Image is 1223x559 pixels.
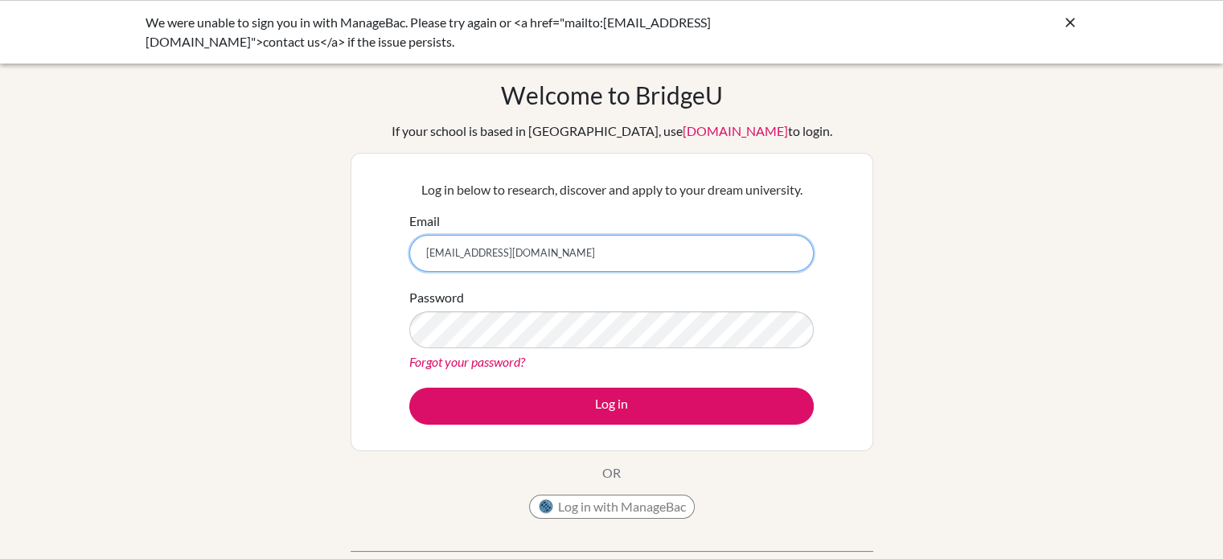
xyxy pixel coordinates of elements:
p: OR [602,463,621,483]
div: If your school is based in [GEOGRAPHIC_DATA], use to login. [392,121,832,141]
a: Forgot your password? [409,354,525,369]
a: [DOMAIN_NAME] [683,123,788,138]
h1: Welcome to BridgeU [501,80,723,109]
p: Log in below to research, discover and apply to your dream university. [409,180,814,199]
button: Log in [409,388,814,425]
div: We were unable to sign you in with ManageBac. Please try again or <a href="mailto:[EMAIL_ADDRESS]... [146,13,837,51]
label: Email [409,212,440,231]
button: Log in with ManageBac [529,495,695,519]
label: Password [409,288,464,307]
